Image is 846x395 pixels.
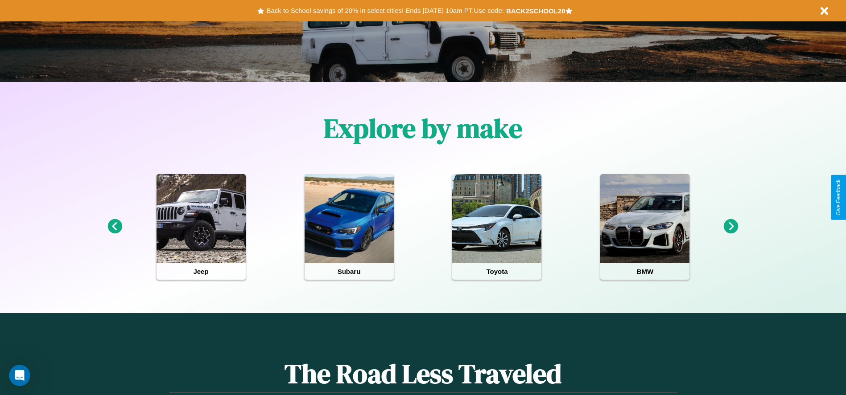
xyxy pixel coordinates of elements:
h4: Jeep [157,263,246,280]
h4: Toyota [452,263,541,280]
h4: Subaru [305,263,394,280]
b: BACK2SCHOOL20 [506,7,565,15]
button: Back to School savings of 20% in select cities! Ends [DATE] 10am PT.Use code: [264,4,506,17]
div: Give Feedback [835,179,842,216]
h1: The Road Less Traveled [169,355,677,392]
h4: BMW [600,263,689,280]
iframe: Intercom live chat [9,365,30,386]
h1: Explore by make [324,110,522,147]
